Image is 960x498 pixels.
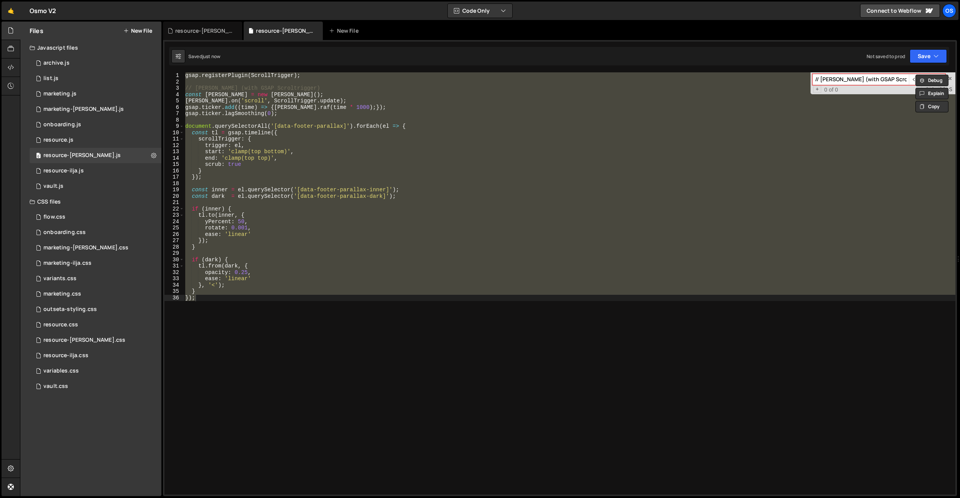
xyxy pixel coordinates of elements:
[164,110,184,117] div: 7
[164,263,184,269] div: 31
[43,244,128,251] div: marketing-[PERSON_NAME].css
[164,136,184,142] div: 11
[164,180,184,187] div: 18
[164,288,184,295] div: 35
[164,130,184,136] div: 10
[910,49,947,63] button: Save
[164,282,184,289] div: 34
[915,75,948,86] button: Debug
[30,209,161,225] div: 16596/47552.css
[20,40,161,55] div: Javascript files
[43,291,81,297] div: marketing.css
[30,240,161,256] div: 16596/46284.css
[867,53,905,60] div: Not saved to prod
[202,53,220,60] div: just now
[164,161,184,168] div: 15
[20,194,161,209] div: CSS files
[164,149,184,155] div: 13
[30,379,161,394] div: 16596/45153.css
[43,60,70,67] div: archive.js
[30,363,161,379] div: 16596/45154.css
[188,53,220,60] div: Saved
[164,79,184,85] div: 2
[164,225,184,231] div: 25
[915,101,948,112] button: Copy
[164,155,184,162] div: 14
[164,142,184,149] div: 12
[164,250,184,257] div: 29
[43,337,125,344] div: resource-[PERSON_NAME].css
[164,193,184,200] div: 20
[43,137,73,144] div: resource.js
[2,2,20,20] a: 🤙
[164,187,184,193] div: 19
[909,74,920,85] span: ​
[164,174,184,180] div: 17
[813,86,821,93] span: Toggle Replace mode
[43,106,124,113] div: marketing-[PERSON_NAME].js
[43,152,121,159] div: resource-[PERSON_NAME].js
[43,368,79,374] div: variables.css
[948,86,953,94] span: Search In Selection
[329,27,361,35] div: New File
[30,148,161,163] div: 16596/46194.js
[164,237,184,244] div: 27
[164,244,184,251] div: 28
[30,86,161,102] div: 16596/45422.js
[164,269,184,276] div: 32
[43,229,86,236] div: onboarding.css
[36,153,41,159] span: 0
[30,225,161,240] div: 16596/48093.css
[164,231,184,238] div: 26
[942,4,956,18] a: Os
[164,168,184,174] div: 16
[43,321,78,328] div: resource.css
[30,117,161,132] div: 16596/48092.js
[123,28,152,34] button: New File
[30,102,161,117] div: 16596/45424.js
[30,286,161,302] div: 16596/45446.css
[30,6,56,15] div: Osmo V2
[30,256,161,271] div: 16596/47731.css
[30,179,161,194] div: 16596/45133.js
[43,383,68,390] div: vault.css
[164,72,184,79] div: 1
[43,275,76,282] div: variants.css
[30,55,161,71] div: 16596/46210.js
[30,163,161,179] div: 16596/46195.js
[164,295,184,301] div: 36
[43,306,97,313] div: outseta-styling.css
[43,90,76,97] div: marketing.js
[821,87,841,93] span: 0 of 0
[43,260,91,267] div: marketing-ilja.css
[164,276,184,282] div: 33
[915,88,948,99] button: Explain
[43,183,63,190] div: vault.js
[164,104,184,111] div: 6
[164,117,184,124] div: 8
[164,85,184,92] div: 3
[43,75,58,82] div: list.js
[43,214,65,221] div: flow.css
[164,212,184,219] div: 23
[164,92,184,98] div: 4
[164,257,184,263] div: 30
[448,4,512,18] button: Code Only
[43,167,84,174] div: resource-ilja.js
[256,27,314,35] div: resource-[PERSON_NAME].js
[30,27,43,35] h2: Files
[30,71,161,86] div: 16596/45151.js
[30,333,161,348] div: 16596/46196.css
[812,74,909,85] input: Search for
[164,206,184,212] div: 22
[164,219,184,225] div: 24
[30,317,161,333] div: 16596/46199.css
[860,4,940,18] a: Connect to Webflow
[43,121,81,128] div: onboarding.js
[164,98,184,104] div: 5
[30,302,161,317] div: 16596/45156.css
[30,348,161,363] div: 16596/46198.css
[43,352,88,359] div: resource-ilja.css
[164,123,184,130] div: 9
